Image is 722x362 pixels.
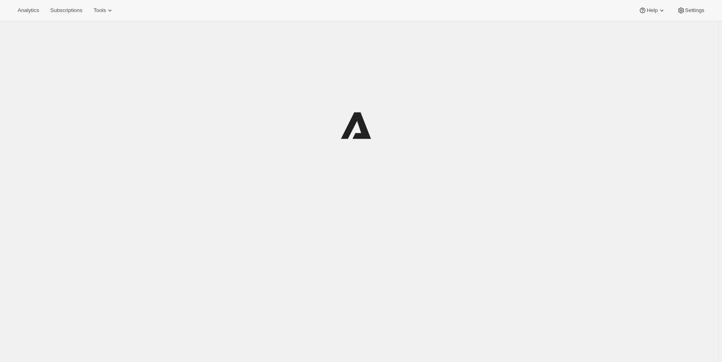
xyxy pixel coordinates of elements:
span: Subscriptions [50,7,82,14]
button: Help [634,5,670,16]
span: Help [647,7,657,14]
button: Subscriptions [45,5,87,16]
button: Tools [89,5,119,16]
span: Tools [93,7,106,14]
span: Analytics [18,7,39,14]
button: Analytics [13,5,44,16]
button: Settings [672,5,709,16]
span: Settings [685,7,704,14]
